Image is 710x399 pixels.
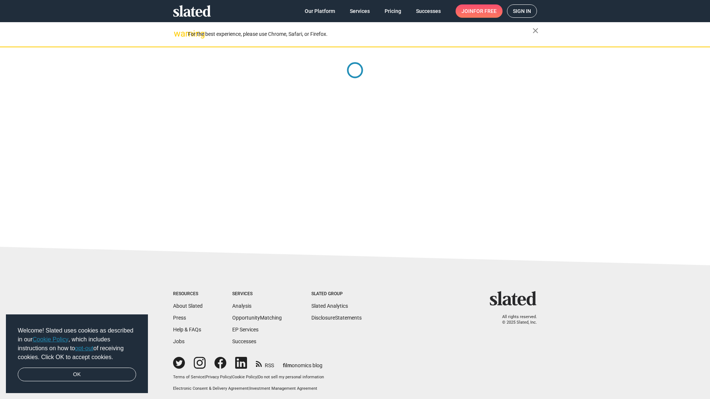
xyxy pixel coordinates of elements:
[385,4,401,18] span: Pricing
[473,4,497,18] span: for free
[456,4,503,18] a: Joinfor free
[248,386,250,391] span: |
[18,326,136,362] span: Welcome! Slated uses cookies as described in our , which includes instructions on how to of recei...
[232,315,282,321] a: OpportunityMatching
[204,375,206,379] span: |
[173,327,201,332] a: Help & FAQs
[299,4,341,18] a: Our Platform
[410,4,447,18] a: Successes
[344,4,376,18] a: Services
[173,375,204,379] a: Terms of Service
[231,375,232,379] span: |
[461,4,497,18] span: Join
[311,291,362,297] div: Slated Group
[6,314,148,393] div: cookieconsent
[173,386,248,391] a: Electronic Consent & Delivery Agreement
[173,291,203,297] div: Resources
[513,5,531,17] span: Sign in
[232,375,257,379] a: Cookie Policy
[206,375,231,379] a: Privacy Policy
[232,303,251,309] a: Analysis
[33,336,68,342] a: Cookie Policy
[173,303,203,309] a: About Slated
[250,386,317,391] a: Investment Management Agreement
[283,356,322,369] a: filmonomics blog
[173,338,185,344] a: Jobs
[283,362,292,368] span: film
[18,368,136,382] a: dismiss cookie message
[232,338,256,344] a: Successes
[232,291,282,297] div: Services
[311,303,348,309] a: Slated Analytics
[232,327,258,332] a: EP Services
[416,4,441,18] span: Successes
[256,358,274,369] a: RSS
[173,315,186,321] a: Press
[531,26,540,35] mat-icon: close
[350,4,370,18] span: Services
[75,345,94,351] a: opt-out
[188,29,532,39] div: For the best experience, please use Chrome, Safari, or Firefox.
[494,314,537,325] p: All rights reserved. © 2025 Slated, Inc.
[507,4,537,18] a: Sign in
[311,315,362,321] a: DisclosureStatements
[379,4,407,18] a: Pricing
[257,375,258,379] span: |
[305,4,335,18] span: Our Platform
[174,29,183,38] mat-icon: warning
[258,375,324,380] button: Do not sell my personal information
